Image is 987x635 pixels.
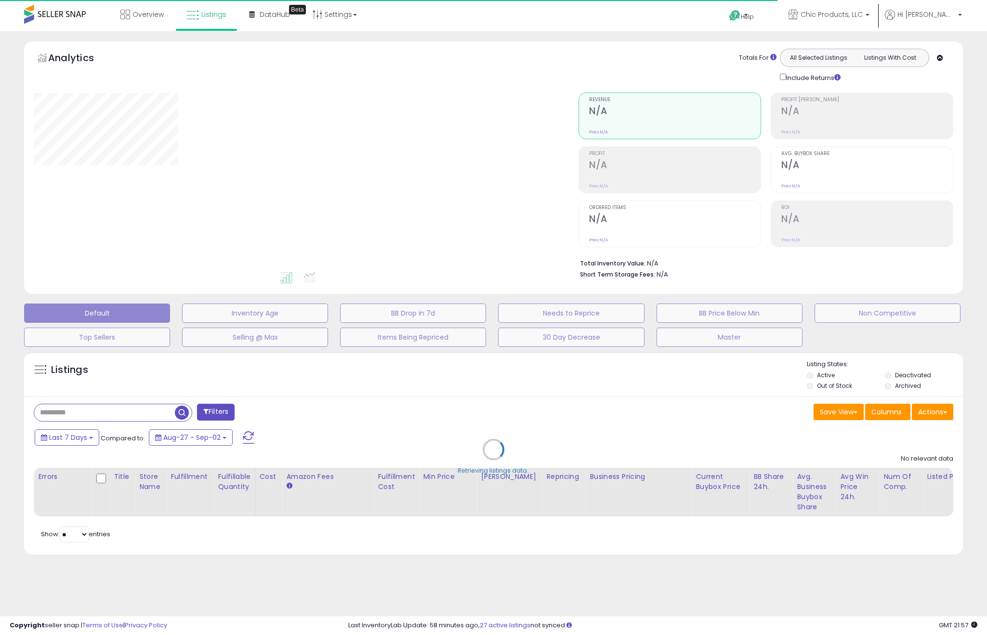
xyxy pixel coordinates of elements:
[801,10,863,19] span: Chic Products, LLC
[781,106,953,119] h2: N/A
[48,51,113,67] h5: Analytics
[24,304,170,323] button: Default
[741,13,754,21] span: Help
[781,151,953,157] span: Avg. Buybox Share
[580,270,655,278] b: Short Term Storage Fees:
[589,151,761,157] span: Profit
[657,304,803,323] button: BB Price Below Min
[580,257,946,268] li: N/A
[498,328,644,347] button: 30 Day Decrease
[589,183,608,189] small: Prev: N/A
[589,213,761,226] h2: N/A
[885,10,962,31] a: Hi [PERSON_NAME]
[783,52,855,64] button: All Selected Listings
[589,129,608,135] small: Prev: N/A
[182,328,328,347] button: Selling @ Max
[781,159,953,172] h2: N/A
[729,10,741,22] i: Get Help
[340,304,486,323] button: BB Drop in 7d
[781,129,800,135] small: Prev: N/A
[854,52,926,64] button: Listings With Cost
[739,53,776,63] div: Totals For
[897,10,955,19] span: Hi [PERSON_NAME]
[289,5,306,14] div: Tooltip anchor
[781,97,953,103] span: Profit [PERSON_NAME]
[781,205,953,211] span: ROI
[657,328,803,347] button: Master
[773,72,852,83] div: Include Returns
[340,328,486,347] button: Items Being Repriced
[589,205,761,211] span: Ordered Items
[589,237,608,243] small: Prev: N/A
[132,10,164,19] span: Overview
[201,10,226,19] span: Listings
[589,97,761,103] span: Revenue
[260,10,290,19] span: DataHub
[815,304,961,323] button: Non Competitive
[24,328,170,347] button: Top Sellers
[781,183,800,189] small: Prev: N/A
[182,304,328,323] button: Inventory Age
[722,2,773,31] a: Help
[781,213,953,226] h2: N/A
[657,270,668,279] span: N/A
[580,259,645,267] b: Total Inventory Value:
[498,304,644,323] button: Needs to Reprice
[781,237,800,243] small: Prev: N/A
[458,466,530,475] div: Retrieving listings data..
[589,159,761,172] h2: N/A
[589,106,761,119] h2: N/A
